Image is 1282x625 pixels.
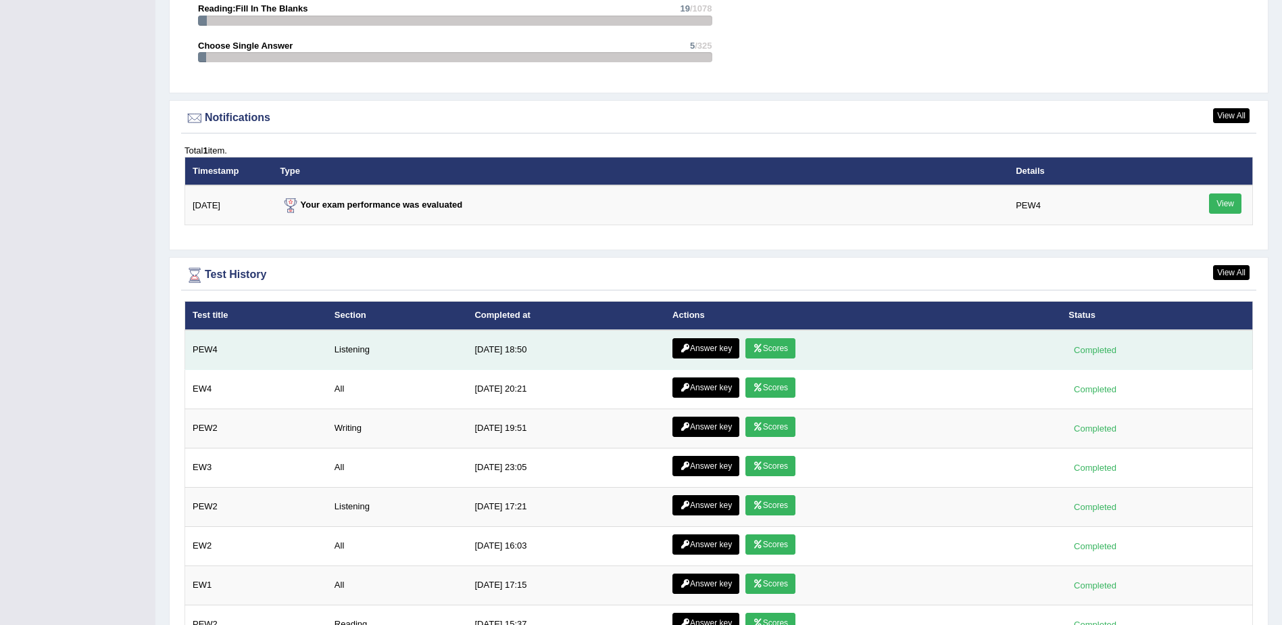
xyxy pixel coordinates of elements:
[185,330,327,370] td: PEW4
[672,377,739,398] a: Answer key
[1008,157,1171,185] th: Details
[1213,265,1250,280] a: View All
[1068,539,1121,553] div: Completed
[185,302,327,330] th: Test title
[1068,421,1121,436] div: Completed
[184,144,1253,157] div: Total item.
[467,448,665,487] td: [DATE] 23:05
[745,417,795,437] a: Scores
[185,369,327,409] td: EW4
[695,41,712,51] span: /325
[1209,193,1241,214] a: View
[1213,108,1250,123] a: View All
[198,41,293,51] strong: Choose Single Answer
[185,185,273,225] td: [DATE]
[665,302,1061,330] th: Actions
[680,3,689,14] span: 19
[327,369,468,409] td: All
[184,265,1253,285] div: Test History
[1068,578,1121,593] div: Completed
[745,377,795,398] a: Scores
[327,302,468,330] th: Section
[1068,382,1121,396] div: Completed
[672,574,739,594] a: Answer key
[185,565,327,605] td: EW1
[327,565,468,605] td: All
[185,409,327,448] td: PEW2
[467,526,665,565] td: [DATE] 16:03
[745,338,795,358] a: Scores
[672,417,739,437] a: Answer key
[467,487,665,526] td: [DATE] 17:21
[672,456,739,476] a: Answer key
[185,487,327,526] td: PEW2
[672,338,739,358] a: Answer key
[467,409,665,448] td: [DATE] 19:51
[745,495,795,515] a: Scores
[185,526,327,565] td: EW2
[745,456,795,476] a: Scores
[203,145,207,156] b: 1
[690,3,712,14] span: /1078
[327,487,468,526] td: Listening
[184,108,1253,129] div: Notifications
[467,369,665,409] td: [DATE] 20:21
[672,495,739,515] a: Answer key
[327,330,468,370] td: Listening
[467,330,665,370] td: [DATE] 18:50
[1068,461,1121,475] div: Completed
[185,448,327,487] td: EW3
[745,574,795,594] a: Scores
[1008,185,1171,225] td: PEW4
[467,565,665,605] td: [DATE] 17:15
[1068,343,1121,357] div: Completed
[273,157,1009,185] th: Type
[467,302,665,330] th: Completed at
[327,448,468,487] td: All
[198,3,308,14] strong: Reading:Fill In The Blanks
[690,41,695,51] span: 5
[280,200,463,210] strong: Your exam performance was evaluated
[327,409,468,448] td: Writing
[327,526,468,565] td: All
[1061,302,1252,330] th: Status
[185,157,273,185] th: Timestamp
[1068,500,1121,514] div: Completed
[745,534,795,555] a: Scores
[672,534,739,555] a: Answer key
